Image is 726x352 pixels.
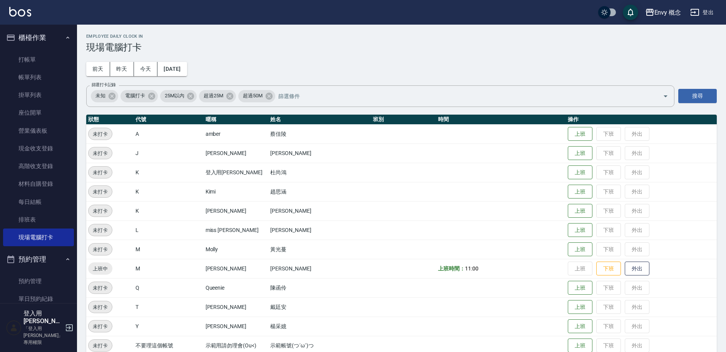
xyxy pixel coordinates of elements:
[89,149,112,157] span: 未打卡
[3,51,74,68] a: 打帳單
[91,90,118,102] div: 未知
[3,157,74,175] a: 高階收支登錄
[204,143,269,163] td: [PERSON_NAME]
[89,226,112,234] span: 未打卡
[89,303,112,311] span: 未打卡
[268,297,371,317] td: 戴廷安
[204,220,269,240] td: miss [PERSON_NAME]
[134,278,204,297] td: Q
[23,310,63,325] h5: 登入用[PERSON_NAME]
[204,124,269,143] td: amber
[120,90,158,102] div: 電腦打卡
[268,201,371,220] td: [PERSON_NAME]
[3,104,74,122] a: 座位開單
[465,265,478,272] span: 11:00
[268,124,371,143] td: 蔡佳陵
[568,146,592,160] button: 上班
[199,92,228,100] span: 超過25M
[160,92,189,100] span: 25M以內
[89,245,112,254] span: 未打卡
[204,115,269,125] th: 暱稱
[568,281,592,295] button: 上班
[238,90,275,102] div: 超過50M
[3,290,74,308] a: 單日預約紀錄
[89,130,112,138] span: 未打卡
[566,115,717,125] th: 操作
[371,115,436,125] th: 班別
[436,115,566,125] th: 時間
[110,62,134,76] button: 昨天
[268,143,371,163] td: [PERSON_NAME]
[268,182,371,201] td: 趙思涵
[568,165,592,180] button: 上班
[23,325,63,346] p: 「登入用[PERSON_NAME]」專用權限
[89,342,112,350] span: 未打卡
[89,322,112,330] span: 未打卡
[276,89,649,103] input: 篩選條件
[623,5,638,20] button: save
[134,62,158,76] button: 今天
[86,115,134,125] th: 狀態
[268,278,371,297] td: 陳函伶
[89,207,112,215] span: 未打卡
[678,89,717,103] button: 搜尋
[568,223,592,237] button: 上班
[134,115,204,125] th: 代號
[568,204,592,218] button: 上班
[9,7,31,17] img: Logo
[3,175,74,193] a: 材料自購登錄
[268,163,371,182] td: 杜尚鴻
[568,242,592,257] button: 上班
[687,5,717,20] button: 登出
[134,124,204,143] td: A
[568,319,592,334] button: 上班
[199,90,236,102] div: 超過25M
[86,42,717,53] h3: 現場電腦打卡
[134,220,204,240] td: L
[568,127,592,141] button: 上班
[268,259,371,278] td: [PERSON_NAME]
[91,92,110,100] span: 未知
[3,122,74,140] a: 營業儀表板
[86,34,717,39] h2: Employee Daily Clock In
[625,262,649,276] button: 外出
[134,182,204,201] td: K
[204,201,269,220] td: [PERSON_NAME]
[238,92,267,100] span: 超過50M
[134,240,204,259] td: M
[568,185,592,199] button: 上班
[92,82,116,88] label: 篩選打卡記錄
[3,86,74,104] a: 掛單列表
[204,259,269,278] td: [PERSON_NAME]
[3,140,74,157] a: 現金收支登錄
[3,249,74,269] button: 預約管理
[134,143,204,163] td: J
[268,240,371,259] td: 黃光蔓
[6,320,22,335] img: Person
[596,262,621,276] button: 下班
[204,240,269,259] td: Molly
[568,300,592,314] button: 上班
[3,28,74,48] button: 櫃檯作業
[3,68,74,86] a: 帳單列表
[204,182,269,201] td: Kimi
[134,317,204,336] td: Y
[3,193,74,211] a: 每日結帳
[134,259,204,278] td: M
[134,201,204,220] td: K
[157,62,187,76] button: [DATE]
[659,90,672,102] button: Open
[89,168,112,177] span: 未打卡
[86,62,110,76] button: 前天
[134,297,204,317] td: T
[3,272,74,290] a: 預約管理
[88,265,112,273] span: 上班中
[120,92,150,100] span: 電腦打卡
[204,278,269,297] td: Queenie
[268,115,371,125] th: 姓名
[438,265,465,272] b: 上班時間：
[204,317,269,336] td: [PERSON_NAME]
[642,5,684,20] button: Envy 概念
[160,90,197,102] div: 25M以內
[89,284,112,292] span: 未打卡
